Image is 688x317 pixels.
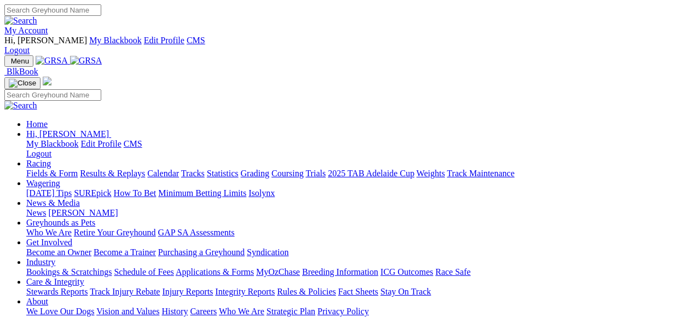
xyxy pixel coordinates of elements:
img: GRSA [70,56,102,66]
a: ICG Outcomes [380,267,433,276]
a: Retire Your Greyhound [74,228,156,237]
span: Hi, [PERSON_NAME] [26,129,109,139]
a: Tracks [181,169,205,178]
a: Logout [4,45,30,55]
a: Schedule of Fees [114,267,174,276]
a: Minimum Betting Limits [158,188,246,198]
a: About [26,297,48,306]
a: Syndication [247,247,288,257]
a: MyOzChase [256,267,300,276]
a: Calendar [147,169,179,178]
a: Racing [26,159,51,168]
a: Race Safe [435,267,470,276]
a: Careers [190,307,217,316]
a: Applications & Forms [176,267,254,276]
a: Fields & Form [26,169,78,178]
button: Toggle navigation [4,77,41,89]
img: logo-grsa-white.png [43,77,51,85]
a: SUREpick [74,188,111,198]
a: Integrity Reports [215,287,275,296]
a: My Account [4,26,48,35]
div: Racing [26,169,684,178]
input: Search [4,89,101,101]
a: How To Bet [114,188,157,198]
a: Stewards Reports [26,287,88,296]
a: Vision and Values [96,307,159,316]
img: Close [9,79,36,88]
a: GAP SA Assessments [158,228,235,237]
a: Results & Replays [80,169,145,178]
img: Search [4,16,37,26]
a: Become an Owner [26,247,91,257]
a: Wagering [26,178,60,188]
a: 2025 TAB Adelaide Cup [328,169,414,178]
a: Edit Profile [81,139,122,148]
span: Menu [11,57,29,65]
a: Logout [26,149,51,158]
a: [PERSON_NAME] [48,208,118,217]
input: Search [4,4,101,16]
a: Hi, [PERSON_NAME] [26,129,111,139]
a: Care & Integrity [26,277,84,286]
span: BlkBook [7,67,38,76]
a: Become a Trainer [94,247,156,257]
a: My Blackbook [26,139,79,148]
div: My Account [4,36,684,55]
a: [DATE] Tips [26,188,72,198]
a: Rules & Policies [277,287,336,296]
a: Industry [26,257,55,267]
a: CMS [187,36,205,45]
div: About [26,307,684,316]
div: News & Media [26,208,684,218]
a: Bookings & Scratchings [26,267,112,276]
img: GRSA [36,56,68,66]
a: Coursing [271,169,304,178]
a: Grading [241,169,269,178]
a: Get Involved [26,238,72,247]
a: News [26,208,46,217]
a: Greyhounds as Pets [26,218,95,227]
a: BlkBook [4,67,38,76]
span: Hi, [PERSON_NAME] [4,36,87,45]
a: Track Maintenance [447,169,514,178]
a: My Blackbook [89,36,142,45]
a: Stay On Track [380,287,431,296]
a: News & Media [26,198,80,208]
a: Privacy Policy [317,307,369,316]
a: Breeding Information [302,267,378,276]
img: Search [4,101,37,111]
a: Edit Profile [144,36,184,45]
a: Who We Are [219,307,264,316]
a: Isolynx [248,188,275,198]
a: Track Injury Rebate [90,287,160,296]
a: Statistics [207,169,239,178]
a: Trials [305,169,326,178]
a: Fact Sheets [338,287,378,296]
a: Purchasing a Greyhound [158,247,245,257]
a: Strategic Plan [267,307,315,316]
a: Home [26,119,48,129]
div: Get Involved [26,247,684,257]
button: Toggle navigation [4,55,33,67]
a: History [161,307,188,316]
a: CMS [124,139,142,148]
div: Industry [26,267,684,277]
div: Greyhounds as Pets [26,228,684,238]
div: Wagering [26,188,684,198]
div: Hi, [PERSON_NAME] [26,139,684,159]
a: Weights [417,169,445,178]
a: Who We Are [26,228,72,237]
a: Injury Reports [162,287,213,296]
a: We Love Our Dogs [26,307,94,316]
div: Care & Integrity [26,287,684,297]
